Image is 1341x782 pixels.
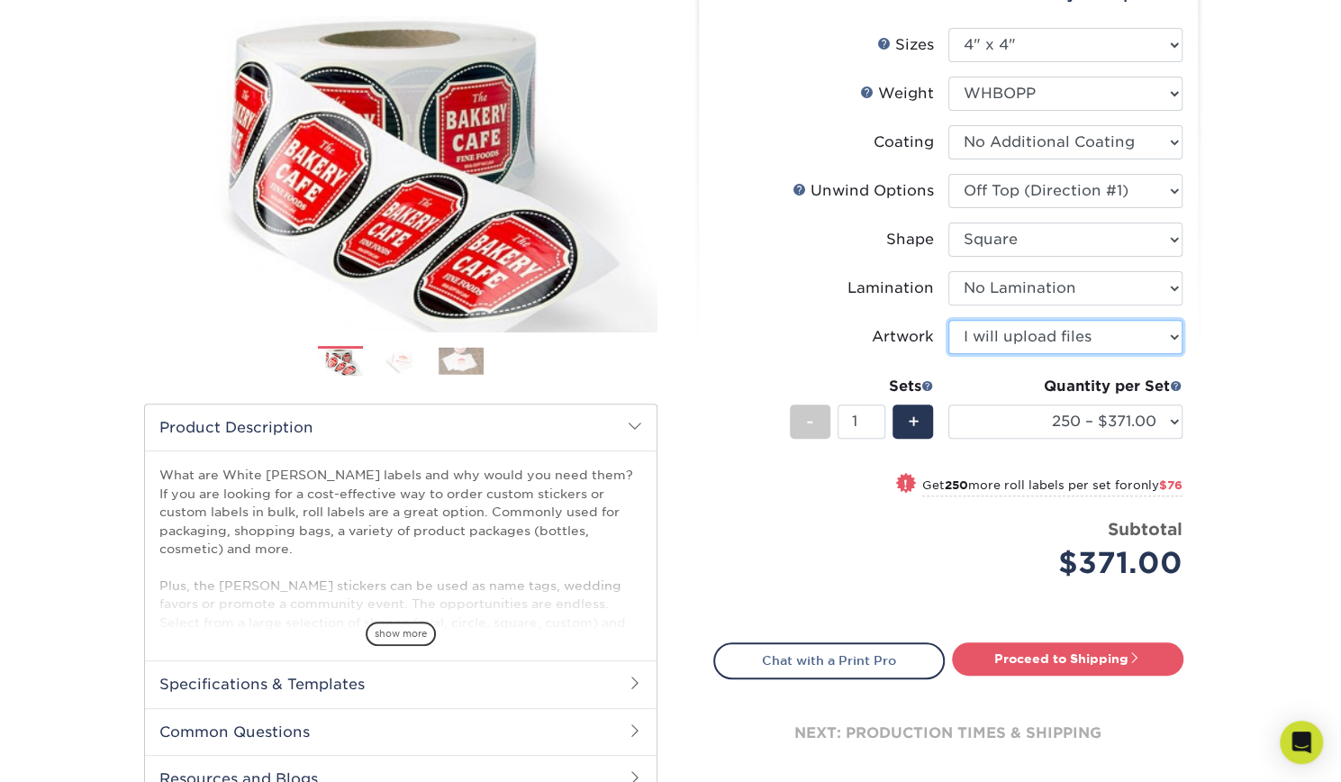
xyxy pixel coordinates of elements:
[439,347,484,375] img: Roll Labels 03
[860,83,934,105] div: Weight
[1108,519,1182,539] strong: Subtotal
[145,660,657,707] h2: Specifications & Templates
[713,642,945,678] a: Chat with a Print Pro
[922,478,1182,496] small: Get more roll labels per set for
[1133,478,1182,492] span: only
[793,180,934,202] div: Unwind Options
[886,229,934,250] div: Shape
[877,34,934,56] div: Sizes
[318,347,363,378] img: Roll Labels 01
[907,408,919,435] span: +
[806,408,814,435] span: -
[948,376,1182,397] div: Quantity per Set
[952,642,1183,675] a: Proceed to Shipping
[1280,721,1323,764] div: Open Intercom Messenger
[366,622,436,646] span: show more
[145,405,657,450] h2: Product Description
[790,376,934,397] div: Sets
[872,326,934,348] div: Artwork
[903,475,908,494] span: !
[847,277,934,299] div: Lamination
[1159,478,1182,492] span: $76
[945,478,968,492] strong: 250
[145,708,657,755] h2: Common Questions
[962,541,1182,585] div: $371.00
[874,132,934,153] div: Coating
[378,347,423,375] img: Roll Labels 02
